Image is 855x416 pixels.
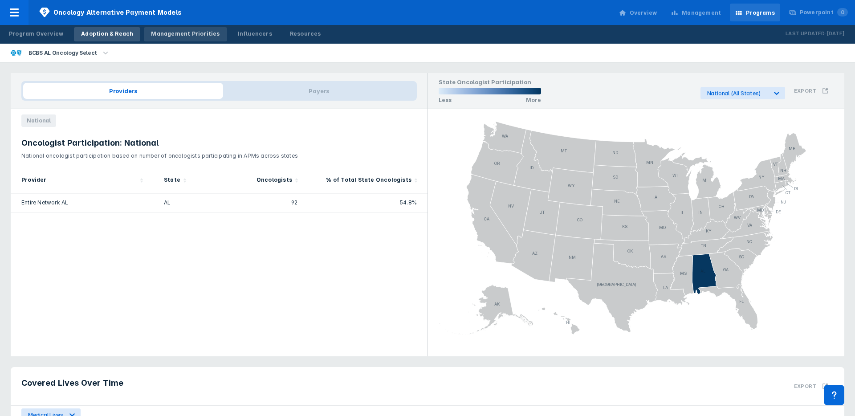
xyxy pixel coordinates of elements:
[308,171,427,193] div: Sort
[151,30,220,38] div: Management Priorities
[746,9,775,17] div: Programs
[824,385,844,405] div: Contact Support
[794,88,817,94] h3: Export
[319,199,417,207] div: 54.8%
[439,97,452,103] p: Less
[682,9,721,17] div: Management
[21,378,123,395] h3: Covered Lives Over Time
[826,29,844,38] p: [DATE]
[189,171,308,193] div: Sort
[21,176,47,186] div: Provider
[223,83,415,99] span: Payers
[23,83,223,99] span: Providers
[707,90,767,97] div: National (All States)
[81,30,133,38] div: Adoption & Reach
[2,27,70,41] a: Program Overview
[231,27,279,41] a: Influencers
[153,171,189,193] div: Sort
[256,176,292,186] div: Oncologists
[21,148,417,160] p: National oncologist participation based on number of oncologists participating in APMs across states
[21,199,142,207] div: Entire Network AL
[199,199,297,207] div: 92
[837,8,848,16] span: 0
[9,30,63,38] div: Program Overview
[21,138,417,148] h3: Oncologist Participation: National
[730,4,780,21] a: Programs
[666,4,726,21] a: Management
[164,176,180,186] div: State
[794,383,817,389] h3: Export
[439,78,541,88] h1: State Oncologist Participation
[283,27,328,41] a: Resources
[21,114,56,127] span: National
[290,30,321,38] div: Resources
[238,30,272,38] div: Influencers
[164,199,178,207] div: AL
[614,4,663,21] a: Overview
[326,176,411,186] div: % of Total State Oncologists
[144,27,227,41] a: Management Priorities
[789,82,834,99] button: Export
[25,47,101,59] div: BCBS AL Oncology Select
[789,378,834,395] button: Export
[11,171,153,193] div: Sort
[74,27,140,41] a: Adoption & Reach
[11,50,21,56] img: bcbs-al
[786,29,826,38] p: Last Updated:
[800,8,848,16] div: Powerpoint
[526,97,541,103] p: More
[630,9,657,17] div: Overview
